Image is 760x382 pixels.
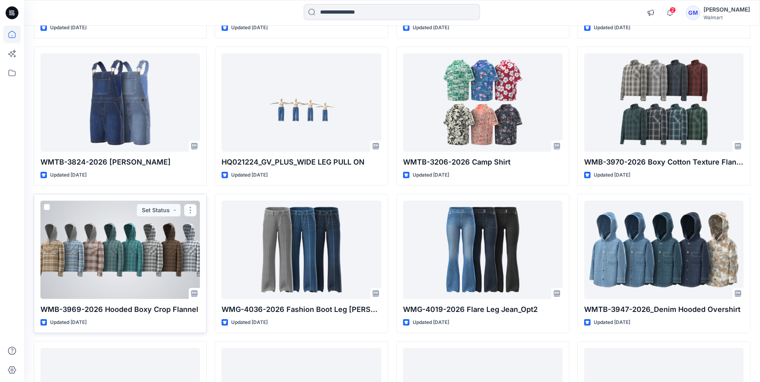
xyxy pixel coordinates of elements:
a: WMG-4019-2026 Flare Leg Jean_Opt2 [403,201,562,299]
p: Updated [DATE] [413,318,449,327]
p: Updated [DATE] [594,24,630,32]
p: Updated [DATE] [50,24,87,32]
a: WMG-4036-2026 Fashion Boot Leg Jean [222,201,381,299]
p: Updated [DATE] [594,318,630,327]
p: WMTB-3824-2026 [PERSON_NAME] [40,157,200,168]
p: Updated [DATE] [413,24,449,32]
p: Updated [DATE] [231,171,268,179]
p: Updated [DATE] [413,171,449,179]
span: 2 [669,7,676,13]
p: Updated [DATE] [231,24,268,32]
a: WMB-3969-2026 Hooded Boxy Crop Flannel [40,201,200,299]
p: WMTB-3947-2026_Denim Hooded Overshirt [584,304,744,315]
p: WMG-4036-2026 Fashion Boot Leg [PERSON_NAME] [222,304,381,315]
p: Updated [DATE] [231,318,268,327]
p: WMTB-3206-2026 Camp Shirt [403,157,562,168]
p: WMB-3969-2026 Hooded Boxy Crop Flannel [40,304,200,315]
a: HQ021224_GV_PLUS_WIDE LEG PULL ON [222,53,381,151]
p: Updated [DATE] [50,171,87,179]
p: Updated [DATE] [594,171,630,179]
p: HQ021224_GV_PLUS_WIDE LEG PULL ON [222,157,381,168]
a: WMB-3970-2026 Boxy Cotton Texture Flannel [584,53,744,151]
p: WMG-4019-2026 Flare Leg Jean_Opt2 [403,304,562,315]
div: GM [686,6,700,20]
a: WMTB-3206-2026 Camp Shirt [403,53,562,151]
div: Walmart [704,14,750,20]
p: WMB-3970-2026 Boxy Cotton Texture Flannel [584,157,744,168]
a: WMTB-3947-2026_Denim Hooded Overshirt [584,201,744,299]
p: Updated [DATE] [50,318,87,327]
a: WMTB-3824-2026 Shortall [40,53,200,151]
div: [PERSON_NAME] [704,5,750,14]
